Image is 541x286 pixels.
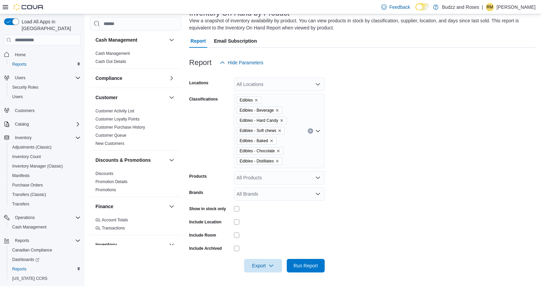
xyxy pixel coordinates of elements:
button: Catalog [1,119,83,129]
span: RM [487,3,493,11]
a: [US_STATE] CCRS [9,274,50,283]
label: Locations [189,80,209,86]
button: Customer [168,93,176,102]
label: Show in stock only [189,206,226,212]
button: Reports [12,237,32,245]
div: Cash Management [90,49,181,68]
span: Edibles - Beverage [240,107,274,114]
label: Brands [189,190,203,195]
label: Include Location [189,219,221,225]
div: Rhiannon Martin [486,3,494,11]
span: Inventory [12,134,81,142]
a: Dashboards [9,256,42,264]
span: Transfers [9,200,81,208]
span: Edibles - Hard Candy [240,117,278,124]
button: Remove Edibles - Distillates from selection in this group [275,159,279,163]
span: Customers [15,108,35,113]
button: Discounts & Promotions [168,156,176,164]
button: Finance [95,203,166,210]
a: New Customers [95,141,124,146]
span: Security Roles [12,85,38,90]
span: Security Roles [9,83,81,91]
a: Feedback [378,0,413,14]
button: [US_STATE] CCRS [7,274,83,283]
a: Adjustments (Classic) [9,143,54,151]
span: Dashboards [9,256,81,264]
a: Customer Activity List [95,109,134,113]
a: Inventory Count [9,153,44,161]
span: Reports [12,266,26,272]
span: Users [12,74,81,82]
span: Reports [15,238,29,243]
a: Canadian Compliance [9,246,55,254]
span: Inventory Manager (Classic) [12,163,63,169]
h3: Customer [95,94,117,101]
span: Dashboards [12,257,39,262]
span: Customer Loyalty Points [95,116,139,122]
h3: Discounts & Promotions [95,157,151,163]
span: Purchase Orders [12,182,43,188]
button: Export [244,259,282,272]
button: Customer [95,94,166,101]
span: Reports [12,237,81,245]
span: Inventory Count [12,154,41,159]
span: Promotion Details [95,179,128,184]
span: Edibles [240,97,253,104]
button: Clear input [308,128,313,134]
button: Open list of options [315,82,321,87]
span: Users [15,75,25,81]
button: Inventory [1,133,83,142]
button: Discounts & Promotions [95,157,166,163]
button: Finance [168,202,176,211]
span: Catalog [15,122,29,127]
button: Reports [7,60,83,69]
button: Inventory Count [7,152,83,161]
span: Edibles - Baked [240,137,268,144]
span: Inventory [15,135,31,140]
button: Transfers [7,199,83,209]
button: Home [1,49,83,59]
a: Reports [9,60,29,68]
span: Customer Queue [95,133,126,138]
span: Transfers (Classic) [9,191,81,199]
button: Open list of options [315,128,321,134]
a: Discounts [95,171,113,176]
span: Reports [12,62,26,67]
a: Users [9,93,25,101]
span: Customers [12,106,81,115]
div: Finance [90,216,181,235]
span: Canadian Compliance [12,247,52,253]
span: Manifests [12,173,29,178]
span: Users [12,94,23,100]
span: Operations [15,215,35,220]
button: Manifests [7,171,83,180]
a: Reports [9,265,29,273]
span: Manifests [9,172,81,180]
span: Washington CCRS [9,274,81,283]
a: Security Roles [9,83,41,91]
span: Edibles - Baked [237,137,277,145]
input: Dark Mode [415,3,430,10]
h3: Cash Management [95,37,137,43]
span: Adjustments (Classic) [12,145,51,150]
a: Promotion Details [95,179,128,184]
a: GL Transactions [95,226,125,230]
button: Operations [1,213,83,222]
span: Edibles - Hard Candy [237,117,287,124]
span: Edibles - Distillates [237,157,282,165]
h3: Inventory [95,241,117,248]
p: | [482,3,483,11]
button: Adjustments (Classic) [7,142,83,152]
span: Load All Apps in [GEOGRAPHIC_DATA] [19,18,81,32]
a: Cash Out Details [95,59,126,64]
span: Home [15,52,26,58]
button: Compliance [95,75,166,82]
button: Remove Edibles - Soft chews from selection in this group [278,129,282,133]
span: Home [12,50,81,59]
a: Purchase Orders [9,181,46,189]
a: Home [12,51,28,59]
button: Users [1,73,83,83]
a: Cash Management [95,51,130,56]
